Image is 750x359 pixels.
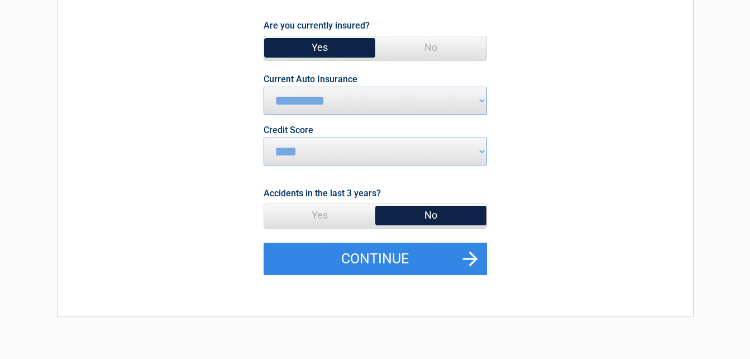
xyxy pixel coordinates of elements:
label: Accidents in the last 3 years? [264,186,381,201]
button: Continue [264,243,487,275]
label: Are you currently insured? [264,18,370,33]
label: Current Auto Insurance [264,75,357,84]
span: Yes [264,36,375,59]
span: No [375,204,486,226]
label: Credit Score [264,126,313,135]
span: Yes [264,204,375,226]
span: No [375,36,486,59]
